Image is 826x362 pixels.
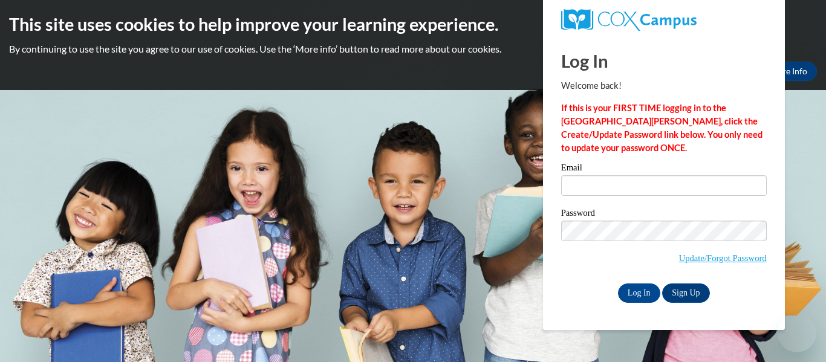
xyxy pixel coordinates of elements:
img: COX Campus [561,9,697,31]
label: Password [561,208,767,221]
p: Welcome back! [561,79,767,92]
a: Sign Up [662,283,709,303]
p: By continuing to use the site you agree to our use of cookies. Use the ‘More info’ button to read... [9,42,817,56]
a: Update/Forgot Password [679,253,767,263]
h2: This site uses cookies to help improve your learning experience. [9,12,817,36]
a: More Info [760,62,817,81]
label: Email [561,163,767,175]
a: COX Campus [561,9,767,31]
input: Log In [618,283,660,303]
iframe: Button to launch messaging window [778,314,816,352]
strong: If this is your FIRST TIME logging in to the [GEOGRAPHIC_DATA][PERSON_NAME], click the Create/Upd... [561,103,763,153]
h1: Log In [561,48,767,73]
